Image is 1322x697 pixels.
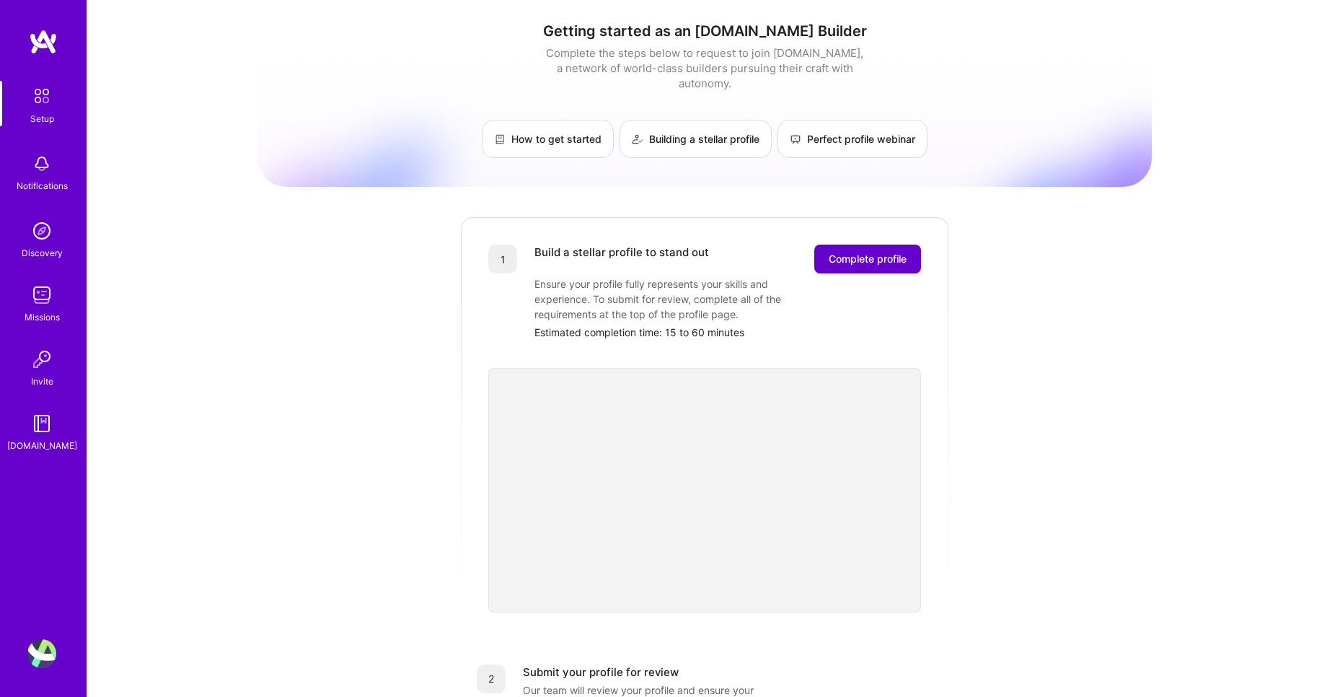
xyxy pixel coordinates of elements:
[620,120,772,158] a: Building a stellar profile
[17,178,68,193] div: Notifications
[27,81,57,111] img: setup
[27,149,56,178] img: bell
[22,245,63,260] div: Discovery
[534,276,823,322] div: Ensure your profile fully represents your skills and experience. To submit for review, complete a...
[523,665,679,680] div: Submit your profile for review
[27,216,56,245] img: discovery
[488,245,517,273] div: 1
[534,325,921,340] div: Estimated completion time: 15 to 60 minutes
[477,665,506,693] div: 2
[814,245,921,273] button: Complete profile
[534,245,709,273] div: Build a stellar profile to stand out
[482,120,614,158] a: How to get started
[27,281,56,310] img: teamwork
[494,133,506,145] img: How to get started
[488,368,921,613] iframe: video
[829,252,907,266] span: Complete profile
[27,409,56,438] img: guide book
[27,639,56,668] img: User Avatar
[25,310,60,325] div: Missions
[29,29,58,55] img: logo
[24,639,60,668] a: User Avatar
[27,345,56,374] img: Invite
[542,45,867,91] div: Complete the steps below to request to join [DOMAIN_NAME], a network of world-class builders purs...
[632,133,643,145] img: Building a stellar profile
[790,133,801,145] img: Perfect profile webinar
[777,120,927,158] a: Perfect profile webinar
[7,438,77,453] div: [DOMAIN_NAME]
[30,111,54,126] div: Setup
[257,22,1152,40] h1: Getting started as an [DOMAIN_NAME] Builder
[31,374,53,389] div: Invite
